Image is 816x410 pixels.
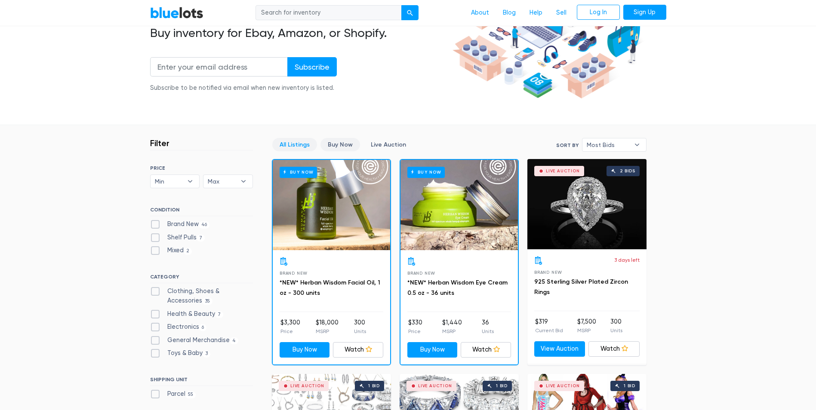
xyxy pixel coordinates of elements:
p: Price [280,327,300,335]
a: Sign Up [623,5,666,20]
span: 4 [230,337,239,344]
li: $1,440 [442,318,462,335]
div: Live Auction [546,384,580,388]
span: Brand New [280,271,308,275]
h6: Buy Now [407,167,445,177]
a: Watch [588,341,640,357]
li: $18,000 [316,318,339,335]
p: Price [408,327,422,335]
a: Live Auction 2 bids [527,159,647,249]
a: About [464,5,496,21]
label: Sort By [556,141,579,149]
span: Brand New [407,271,435,275]
a: Sell [549,5,573,21]
b: ▾ [628,138,646,151]
a: Watch [461,342,511,358]
a: *NEW* Herban Wisdom Facial Oil, 1 oz - 300 units [280,279,380,297]
span: 46 [199,221,210,228]
p: Units [610,327,622,334]
label: Toys & Baby [150,349,211,358]
span: 35 [202,298,213,305]
a: Buy Now [273,160,390,250]
input: Enter your email address [150,57,288,76]
span: Min [155,175,183,188]
span: 3 [203,351,211,358]
label: Parcel [150,389,196,399]
span: 7 [215,311,224,318]
div: Live Auction [546,169,580,173]
div: 1 bid [624,384,635,388]
div: 2 bids [620,169,635,173]
a: Buy Now [320,138,360,151]
p: Units [354,327,366,335]
b: ▾ [181,175,199,188]
li: $330 [408,318,422,335]
p: MSRP [442,327,462,335]
a: 925 Sterling Silver Plated Zircon Rings [534,278,628,296]
span: 6 [199,324,207,331]
li: 300 [610,317,622,334]
p: MSRP [577,327,596,334]
li: $3,300 [280,318,300,335]
a: Log In [577,5,620,20]
a: All Listings [272,138,317,151]
a: Blog [496,5,523,21]
label: Brand New [150,220,210,229]
div: 1 bid [496,384,508,388]
p: 3 days left [614,256,640,264]
label: Shelf Pulls [150,233,205,242]
a: Buy Now [280,342,330,358]
span: 7 [197,235,205,242]
input: Subscribe [287,57,337,76]
div: Subscribe to be notified via email when new inventory is listed. [150,83,337,93]
p: Current Bid [535,327,563,334]
h6: CONDITION [150,207,253,216]
h3: Filter [150,138,169,148]
a: BlueLots [150,6,203,19]
label: Mixed [150,246,192,255]
label: Health & Beauty [150,309,224,319]
li: 36 [482,318,494,335]
a: Buy Now [400,160,518,250]
p: Units [482,327,494,335]
h6: Buy Now [280,167,317,177]
label: General Merchandise [150,336,239,345]
b: ▾ [234,175,252,188]
h6: CATEGORY [150,274,253,283]
input: Search for inventory [256,5,402,21]
p: MSRP [316,327,339,335]
span: Brand New [534,270,562,275]
div: Live Auction [290,384,324,388]
div: 1 bid [368,384,380,388]
a: Live Auction [363,138,413,151]
a: *NEW* Herban Wisdom Eye Cream 0.5 oz - 36 units [407,279,508,297]
a: Help [523,5,549,21]
span: Most Bids [587,138,630,151]
div: Live Auction [418,384,452,388]
span: 55 [185,392,196,398]
a: Watch [333,342,383,358]
h6: PRICE [150,165,253,171]
label: Clothing, Shoes & Accessories [150,287,253,305]
span: 2 [184,248,192,255]
a: View Auction [534,341,585,357]
h2: Buy inventory for Ebay, Amazon, or Shopify. [150,26,450,40]
a: Buy Now [407,342,458,358]
li: $7,500 [577,317,596,334]
label: Electronics [150,322,207,332]
li: 300 [354,318,366,335]
li: $319 [535,317,563,334]
h6: SHIPPING UNIT [150,376,253,386]
span: Max [208,175,236,188]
